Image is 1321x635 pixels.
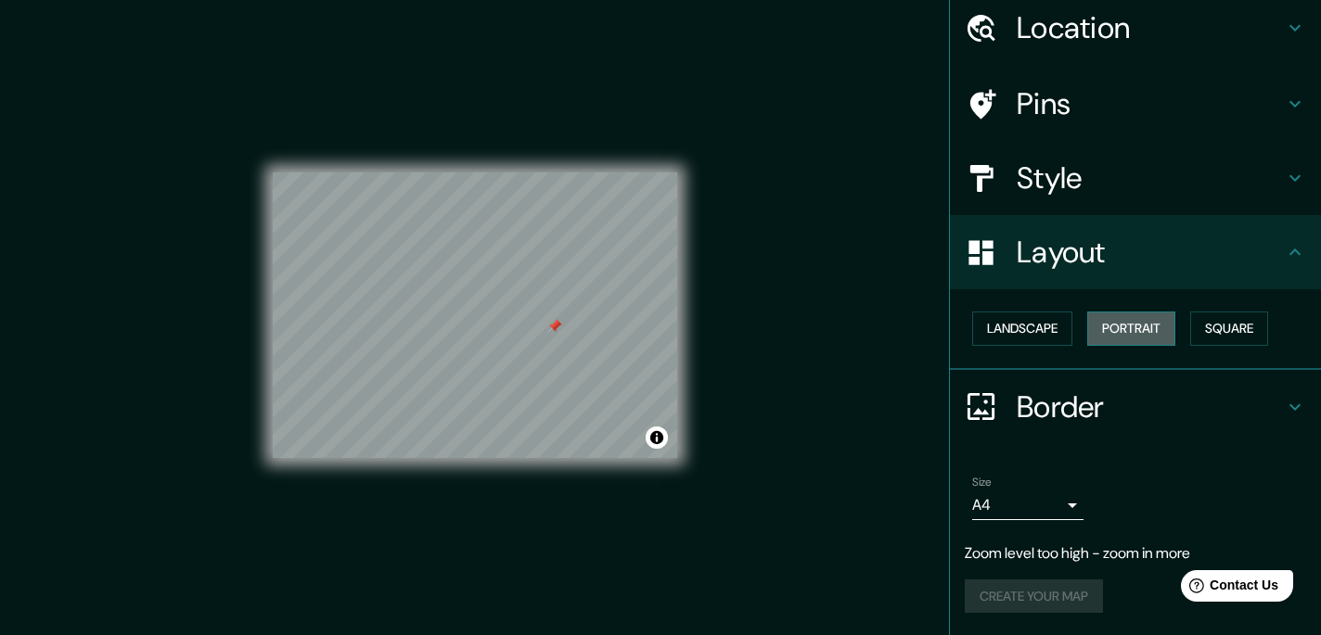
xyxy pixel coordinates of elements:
p: Zoom level too high - zoom in more [965,542,1306,565]
canvas: Map [273,172,677,458]
div: A4 [972,490,1084,520]
h4: Style [1017,159,1284,197]
label: Size [972,474,992,489]
iframe: Help widget launcher [1156,563,1301,615]
button: Landscape [972,311,1072,346]
div: Border [950,370,1321,444]
button: Square [1190,311,1268,346]
h4: Layout [1017,234,1284,271]
h4: Border [1017,388,1284,425]
h4: Pins [1017,85,1284,122]
div: Style [950,141,1321,215]
button: Toggle attribution [646,426,668,449]
div: Pins [950,67,1321,141]
button: Portrait [1087,311,1175,346]
h4: Location [1017,9,1284,46]
div: Layout [950,215,1321,289]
